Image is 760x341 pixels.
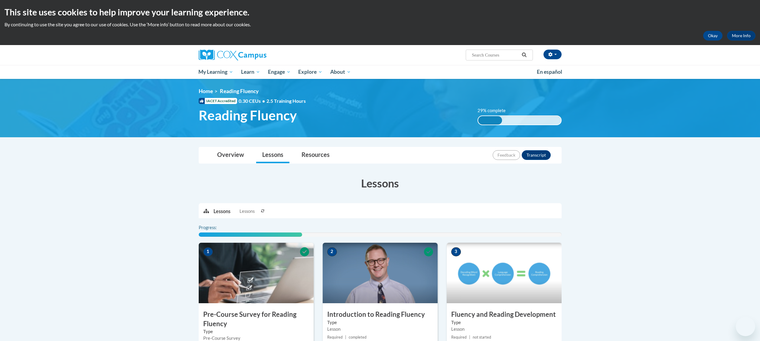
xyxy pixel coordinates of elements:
[451,319,557,326] label: Type
[537,69,562,75] span: En español
[473,335,491,339] span: not started
[199,107,297,123] span: Reading Fluency
[199,243,314,303] img: Course Image
[520,51,529,59] button: Search
[330,68,351,76] span: About
[447,310,562,319] h3: Fluency and Reading Development
[195,65,237,79] a: My Learning
[264,65,295,79] a: Engage
[199,50,266,60] img: Cox Campus
[199,88,213,94] a: Home
[345,335,346,339] span: |
[199,176,562,191] h3: Lessons
[199,224,233,231] label: Progress:
[220,88,259,94] span: Reading Fluency
[203,247,213,256] span: 1
[478,116,502,125] div: 29% complete
[5,6,755,18] h2: This site uses cookies to help improve your learning experience.
[478,107,512,114] label: 29% complete
[294,65,326,79] a: Explore
[522,150,551,160] button: Transcript
[214,208,230,215] p: Lessons
[190,65,571,79] div: Main menu
[469,335,470,339] span: |
[237,65,264,79] a: Learn
[298,68,322,76] span: Explore
[451,335,467,339] span: Required
[241,68,260,76] span: Learn
[727,31,755,41] a: More Info
[543,50,562,59] button: Account Settings
[256,147,289,163] a: Lessons
[736,317,755,336] iframe: Button to launch messaging window
[240,208,255,215] span: Lessons
[295,147,336,163] a: Resources
[533,66,566,78] a: En español
[327,335,343,339] span: Required
[326,65,355,79] a: About
[266,98,306,104] span: 2.5 Training Hours
[471,51,520,59] input: Search Courses
[493,150,520,160] button: Feedback
[199,310,314,329] h3: Pre-Course Survey for Reading Fluency
[262,98,265,104] span: •
[451,326,557,333] div: Lesson
[323,310,438,319] h3: Introduction to Reading Fluency
[198,68,233,76] span: My Learning
[199,98,237,104] span: IACET Accredited
[199,50,314,60] a: Cox Campus
[327,326,433,333] div: Lesson
[349,335,367,339] span: completed
[203,328,309,335] label: Type
[323,243,438,303] img: Course Image
[211,147,250,163] a: Overview
[239,98,266,104] span: 0.30 CEUs
[451,247,461,256] span: 3
[327,247,337,256] span: 2
[703,31,722,41] button: Okay
[268,68,291,76] span: Engage
[327,319,433,326] label: Type
[5,21,755,28] p: By continuing to use the site you agree to our use of cookies. Use the ‘More info’ button to read...
[447,243,562,303] img: Course Image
